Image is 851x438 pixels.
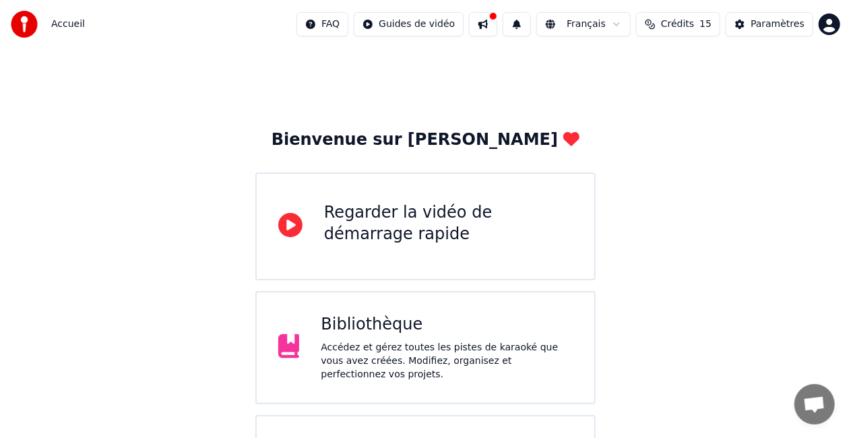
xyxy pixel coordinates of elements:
button: Paramètres [726,12,813,36]
span: Crédits [661,18,694,31]
div: Paramètres [751,18,805,31]
a: Ouvrir le chat [794,384,835,425]
div: Regarder la vidéo de démarrage rapide [324,202,573,245]
button: Guides de vidéo [354,12,464,36]
span: Accueil [51,18,85,31]
button: FAQ [296,12,348,36]
span: 15 [699,18,712,31]
div: Bibliothèque [321,314,573,336]
img: youka [11,11,38,38]
nav: breadcrumb [51,18,85,31]
button: Crédits15 [636,12,720,36]
div: Accédez et gérez toutes les pistes de karaoké que vous avez créées. Modifiez, organisez et perfec... [321,341,573,381]
div: Bienvenue sur [PERSON_NAME] [272,129,579,151]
